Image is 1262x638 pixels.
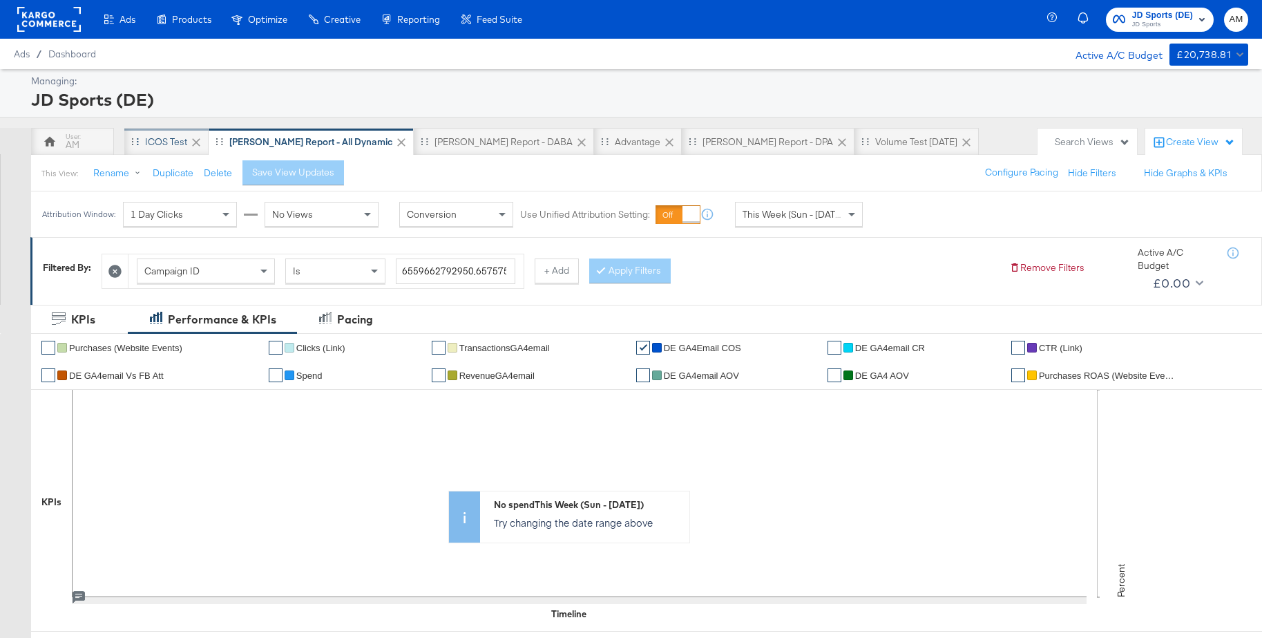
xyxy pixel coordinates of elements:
[1039,343,1082,353] span: CTR (Link)
[41,209,116,219] div: Attribution Window:
[615,135,660,149] div: Advantage
[828,368,841,382] a: ✔
[41,341,55,355] a: ✔
[172,14,211,25] span: Products
[43,261,91,274] div: Filtered By:
[269,368,283,382] a: ✔
[204,167,232,180] button: Delete
[636,368,650,382] a: ✔
[293,265,300,277] span: Is
[337,312,373,328] div: Pacing
[216,138,223,145] div: Drag to reorder tab
[432,368,446,382] a: ✔
[229,135,392,149] div: [PERSON_NAME] Report - All Dynamic
[31,88,1245,111] div: JD Sports (DE)
[601,138,609,145] div: Drag to reorder tab
[421,138,428,145] div: Drag to reorder tab
[855,343,925,353] span: DE GA4email CR
[743,208,846,221] span: This Week (Sun - [DATE])
[1230,12,1243,28] span: AM
[1009,261,1084,274] button: Remove Filters
[828,341,841,355] a: ✔
[664,343,741,353] span: DE GA4Email COS
[153,167,193,180] button: Duplicate
[1068,167,1116,180] button: Hide Filters
[1039,370,1177,381] span: Purchases ROAS (Website Events)
[272,208,313,221] span: No Views
[48,48,96,59] a: Dashboard
[296,370,323,381] span: Spend
[296,343,345,353] span: Clicks (Link)
[131,208,183,221] span: 1 Day Clicks
[144,265,200,277] span: Campaign ID
[324,14,361,25] span: Creative
[1011,341,1025,355] a: ✔
[69,343,182,353] span: Purchases (Website Events)
[1176,46,1231,64] div: £20,738.81
[1055,135,1130,149] div: Search Views
[975,160,1068,185] button: Configure Pacing
[269,341,283,355] a: ✔
[131,138,139,145] div: Drag to reorder tab
[14,48,30,59] span: Ads
[1106,8,1214,32] button: JD Sports (DE)JD Sports
[1011,368,1025,382] a: ✔
[664,370,739,381] span: DE GA4email AOV
[66,138,79,151] div: AM
[1224,8,1248,32] button: AM
[71,312,95,328] div: KPIs
[459,343,550,353] span: TransactionsGA4email
[168,312,276,328] div: Performance & KPIs
[636,341,650,355] a: ✔
[30,48,48,59] span: /
[434,135,573,149] div: [PERSON_NAME] Report - DABA
[69,370,164,381] span: DE GA4email vs FB Att
[494,498,682,512] div: No spend This Week (Sun - [DATE])
[1132,19,1193,30] span: JD Sports
[1144,167,1227,180] button: Hide Graphs & KPIs
[1138,246,1214,272] div: Active A/C Budget
[41,368,55,382] a: ✔
[702,135,833,149] div: [PERSON_NAME] Report - DPA
[248,14,287,25] span: Optimize
[1153,273,1190,294] div: £0.00
[31,75,1245,88] div: Managing:
[396,259,515,284] input: Enter a search term
[535,259,579,283] button: + Add
[520,208,650,221] label: Use Unified Attribution Setting:
[494,516,682,529] p: Try changing the date range above
[875,135,957,149] div: Volume test [DATE]
[477,14,522,25] span: Feed Suite
[1166,135,1235,149] div: Create View
[855,370,909,381] span: DE GA4 AOV
[459,370,535,381] span: RevenueGA4email
[84,161,155,186] button: Rename
[432,341,446,355] a: ✔
[397,14,440,25] span: Reporting
[1132,8,1193,23] span: JD Sports (DE)
[41,168,78,179] div: This View:
[1061,44,1163,64] div: Active A/C Budget
[689,138,696,145] div: Drag to reorder tab
[119,14,135,25] span: Ads
[145,135,187,149] div: iCOS Test
[1147,272,1206,294] button: £0.00
[1169,44,1248,66] button: £20,738.81
[407,208,457,221] span: Conversion
[861,138,869,145] div: Drag to reorder tab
